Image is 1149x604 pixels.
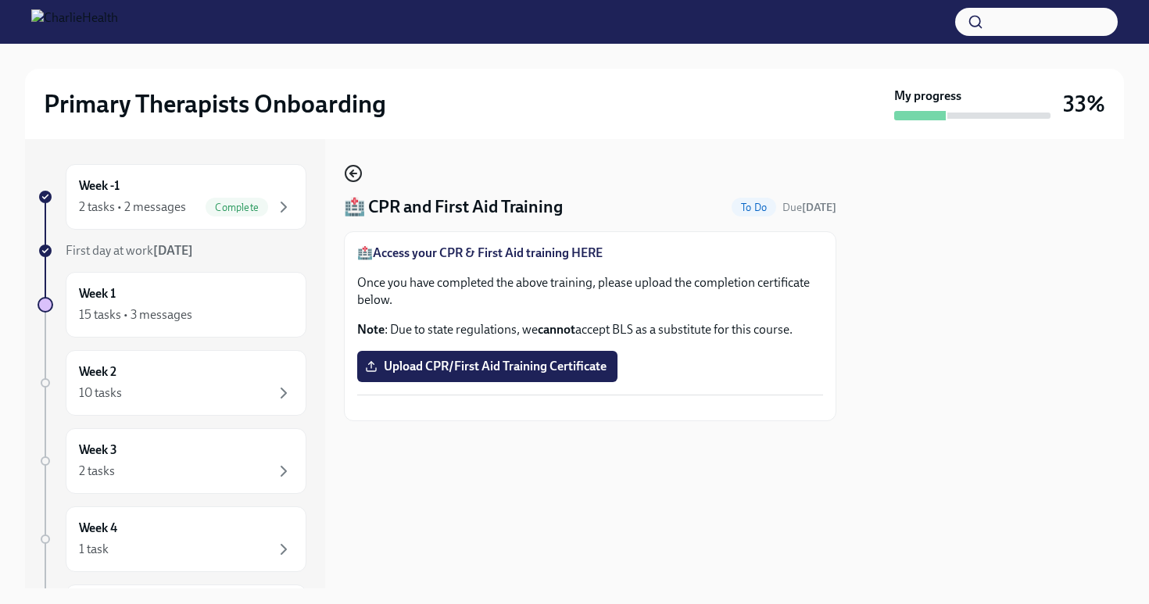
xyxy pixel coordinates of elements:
[357,274,823,309] p: Once you have completed the above training, please upload the completion certificate below.
[79,541,109,558] div: 1 task
[357,322,385,337] strong: Note
[79,285,116,302] h6: Week 1
[66,243,193,258] span: First day at work
[44,88,386,120] h2: Primary Therapists Onboarding
[79,177,120,195] h6: Week -1
[344,195,563,219] h4: 🏥 CPR and First Aid Training
[79,520,117,537] h6: Week 4
[31,9,118,34] img: CharlieHealth
[802,201,836,214] strong: [DATE]
[732,202,776,213] span: To Do
[79,306,192,323] div: 15 tasks • 3 messages
[38,272,306,338] a: Week 115 tasks • 3 messages
[782,201,836,214] span: Due
[79,384,122,402] div: 10 tasks
[894,88,961,105] strong: My progress
[782,200,836,215] span: August 23rd, 2025 09:00
[79,463,115,480] div: 2 tasks
[538,322,575,337] strong: cannot
[79,363,116,381] h6: Week 2
[368,359,607,374] span: Upload CPR/First Aid Training Certificate
[38,350,306,416] a: Week 210 tasks
[206,202,268,213] span: Complete
[38,242,306,259] a: First day at work[DATE]
[38,428,306,494] a: Week 32 tasks
[357,245,823,262] p: 🏥
[373,245,603,260] a: Access your CPR & First Aid training HERE
[79,198,186,216] div: 2 tasks • 2 messages
[1063,90,1105,118] h3: 33%
[357,321,823,338] p: : Due to state regulations, we accept BLS as a substitute for this course.
[357,351,617,382] label: Upload CPR/First Aid Training Certificate
[79,441,117,459] h6: Week 3
[38,164,306,230] a: Week -12 tasks • 2 messagesComplete
[153,243,193,258] strong: [DATE]
[38,506,306,572] a: Week 41 task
